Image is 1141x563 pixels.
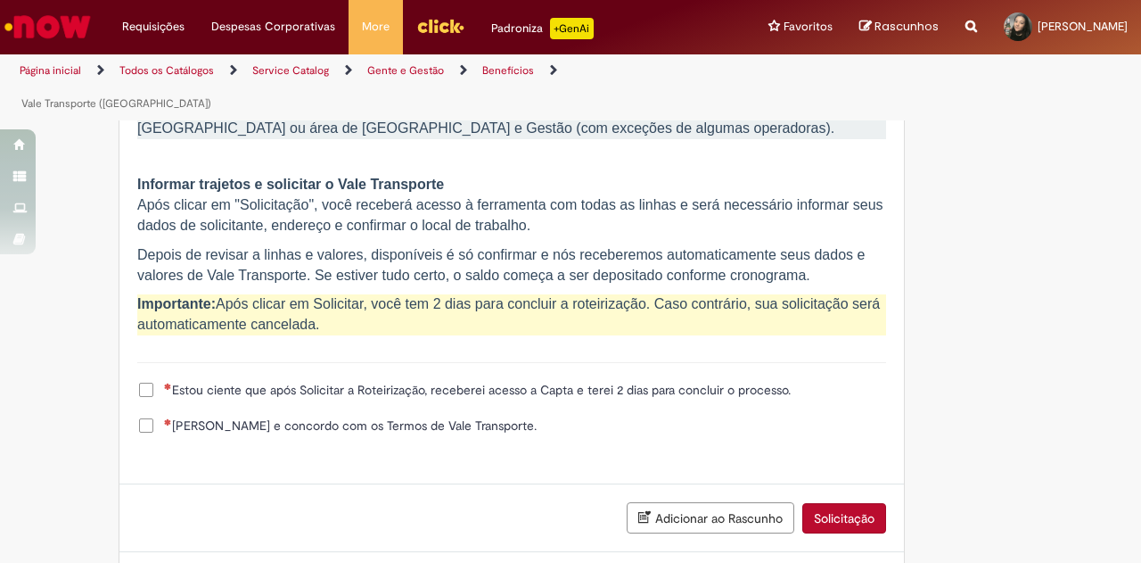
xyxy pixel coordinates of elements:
[550,18,594,39] p: +GenAi
[211,18,335,36] span: Despesas Corporativas
[164,383,172,390] span: Necessários
[252,63,329,78] a: Service Catalog
[20,63,81,78] a: Página inicial
[164,417,537,435] span: [PERSON_NAME] e concordo com os Termos de Vale Transporte.
[164,381,791,399] span: Estou ciente que após Solicitar a Roteirização, receberei acesso a Capta e terei 2 dias para conc...
[416,12,464,39] img: click_logo_yellow_360x200.png
[367,63,444,78] a: Gente e Gestão
[164,418,172,426] span: Necessários
[1038,19,1128,34] span: [PERSON_NAME]
[119,63,214,78] a: Todos os Catálogos
[13,54,747,120] ul: Trilhas de página
[784,18,833,36] span: Favoritos
[362,18,390,36] span: More
[491,18,594,39] div: Padroniza
[482,63,534,78] a: Benefícios
[874,18,939,35] span: Rascunhos
[2,9,94,45] img: ServiceNow
[137,177,444,192] strong: Informar trajetos e solicitar o Vale Transporte
[859,19,939,36] a: Rascunhos
[627,502,794,534] button: Adicionar ao Rascunho
[122,18,185,36] span: Requisições
[137,296,216,311] strong: Importante:
[21,96,211,111] a: Vale Transporte ([GEOGRAPHIC_DATA])
[137,177,883,233] span: Após clicar em "Solicitação", você receberá acesso à ferramenta com todas as linhas e será necess...
[802,503,886,534] button: Solicitação
[137,247,865,283] span: Depois de revisar a linhas e valores, disponíveis é só confirmar e nós receberemos automaticament...
[137,296,880,332] span: Após clicar em Solicitar, você tem 2 dias para concluir a roteirização. Caso contrário, sua solic...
